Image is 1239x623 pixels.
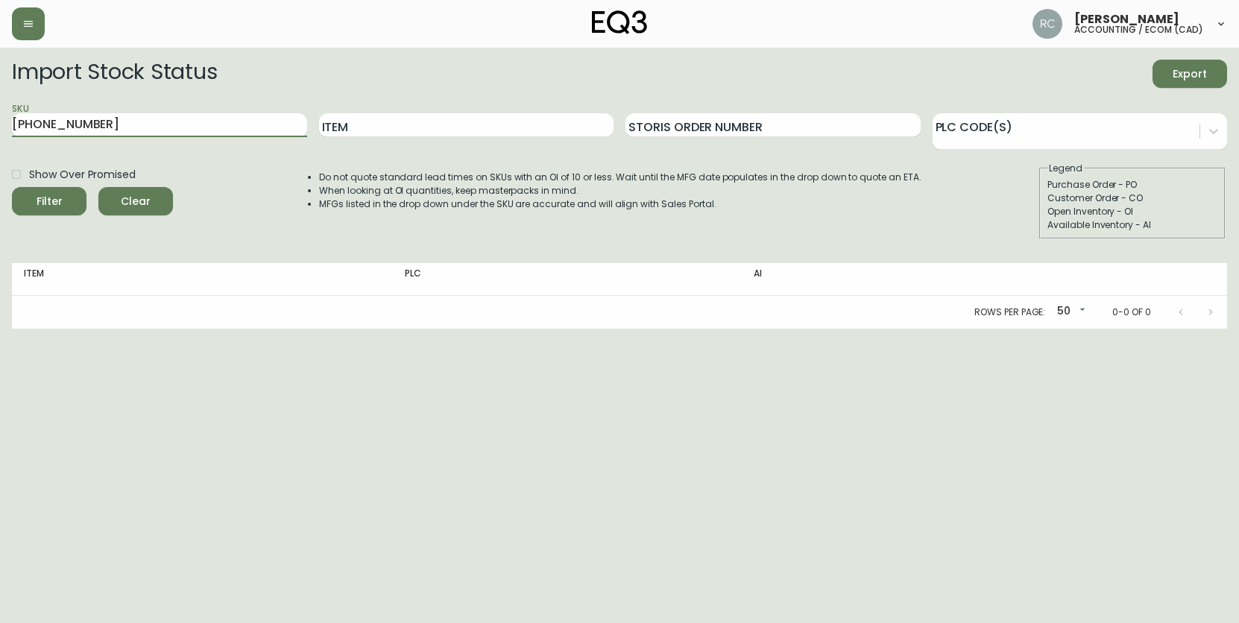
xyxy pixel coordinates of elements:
[319,171,921,184] li: Do not quote standard lead times on SKUs with an OI of 10 or less. Wait until the MFG date popula...
[1164,65,1215,83] span: Export
[1074,25,1203,34] h5: accounting / ecom (cad)
[1047,218,1217,232] div: Available Inventory - AI
[1112,306,1151,319] p: 0-0 of 0
[110,192,161,211] span: Clear
[319,184,921,197] li: When looking at OI quantities, keep masterpacks in mind.
[1047,162,1084,175] legend: Legend
[12,60,217,88] h2: Import Stock Status
[393,263,742,296] th: PLC
[12,187,86,215] button: Filter
[1153,60,1227,88] button: Export
[1047,192,1217,205] div: Customer Order - CO
[974,306,1045,319] p: Rows per page:
[1051,300,1088,324] div: 50
[319,197,921,211] li: MFGs listed in the drop down under the SKU are accurate and will align with Sales Portal.
[1032,9,1062,39] img: f4ba4e02bd060be8f1386e3ca455bd0e
[98,187,173,215] button: Clear
[12,263,393,296] th: Item
[1074,13,1179,25] span: [PERSON_NAME]
[29,167,136,183] span: Show Over Promised
[1047,205,1217,218] div: Open Inventory - OI
[742,263,1020,296] th: AI
[592,10,647,34] img: logo
[1047,178,1217,192] div: Purchase Order - PO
